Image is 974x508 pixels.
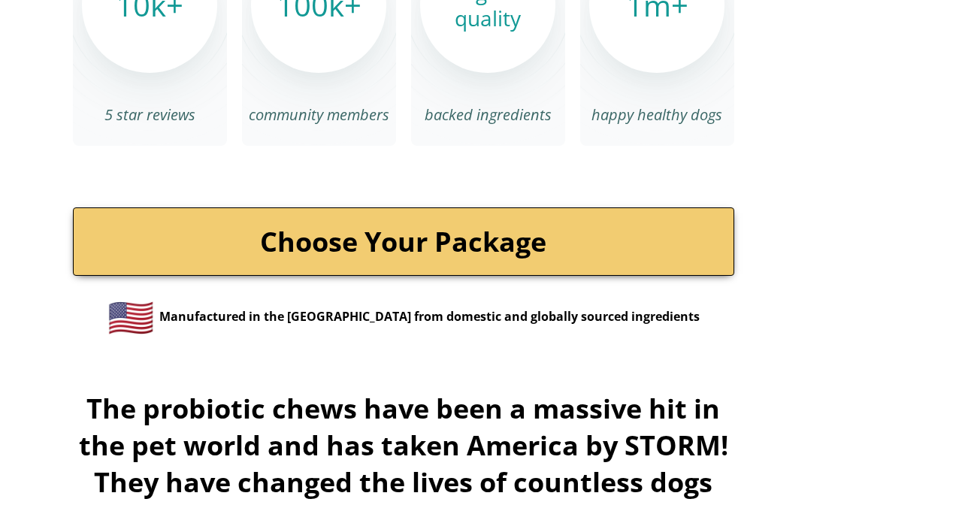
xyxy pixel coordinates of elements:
span: 🇺🇸 [107,291,154,342]
span: community members [249,104,389,125]
span: 5 star reviews [104,104,195,125]
span: backed ingredients [425,104,552,125]
span: happy healthy dogs [591,104,722,125]
a: Choose Your Package [73,207,734,276]
span: Manufactured in the [GEOGRAPHIC_DATA] from domestic and globally sourced ingredients [159,308,700,325]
